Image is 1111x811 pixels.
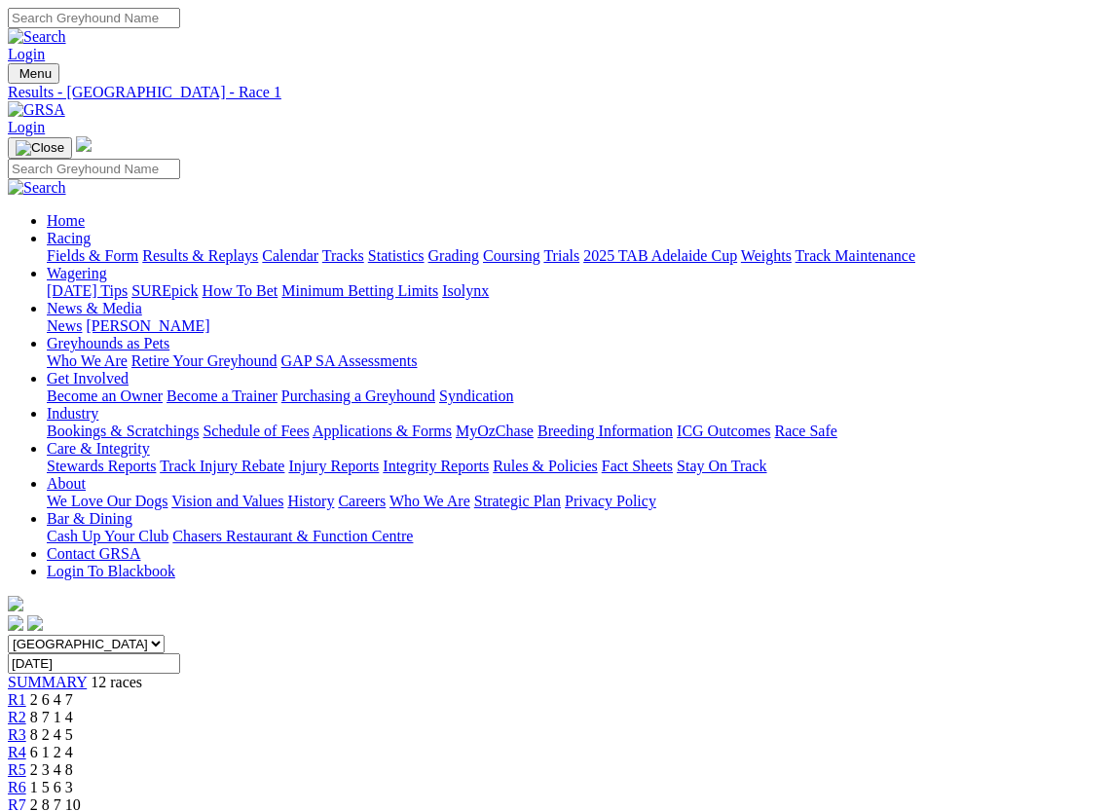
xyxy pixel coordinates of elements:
[741,247,792,264] a: Weights
[47,423,199,439] a: Bookings & Scratchings
[8,726,26,743] a: R3
[322,247,364,264] a: Tracks
[8,691,26,708] a: R1
[8,744,26,760] a: R4
[47,563,175,579] a: Login To Blackbook
[8,653,180,674] input: Select date
[8,709,26,725] span: R2
[602,458,673,474] a: Fact Sheets
[47,387,163,404] a: Become an Owner
[8,137,72,159] button: Toggle navigation
[76,136,92,152] img: logo-grsa-white.png
[8,28,66,46] img: Search
[47,528,168,544] a: Cash Up Your Club
[47,387,1103,405] div: Get Involved
[389,493,470,509] a: Who We Are
[142,247,258,264] a: Results & Replays
[47,335,169,351] a: Greyhounds as Pets
[439,387,513,404] a: Syndication
[47,528,1103,545] div: Bar & Dining
[483,247,540,264] a: Coursing
[281,282,438,299] a: Minimum Betting Limits
[47,230,91,246] a: Racing
[8,674,87,690] a: SUMMARY
[338,493,386,509] a: Careers
[47,545,140,562] a: Contact GRSA
[8,101,65,119] img: GRSA
[172,528,413,544] a: Chasers Restaurant & Function Centre
[8,159,180,179] input: Search
[91,674,142,690] span: 12 races
[262,247,318,264] a: Calendar
[47,317,1103,335] div: News & Media
[16,140,64,156] img: Close
[8,596,23,611] img: logo-grsa-white.png
[47,352,128,369] a: Who We Are
[131,352,278,369] a: Retire Your Greyhound
[47,247,1103,265] div: Racing
[47,405,98,422] a: Industry
[47,212,85,229] a: Home
[171,493,283,509] a: Vision and Values
[383,458,489,474] a: Integrity Reports
[30,691,73,708] span: 2 6 4 7
[47,440,150,457] a: Care & Integrity
[203,282,278,299] a: How To Bet
[47,458,1103,475] div: Care & Integrity
[8,761,26,778] a: R5
[86,317,209,334] a: [PERSON_NAME]
[537,423,673,439] a: Breeding Information
[313,423,452,439] a: Applications & Forms
[30,779,73,795] span: 1 5 6 3
[8,779,26,795] a: R6
[27,615,43,631] img: twitter.svg
[30,761,73,778] span: 2 3 4 8
[8,615,23,631] img: facebook.svg
[47,370,129,387] a: Get Involved
[47,423,1103,440] div: Industry
[47,282,128,299] a: [DATE] Tips
[47,475,86,492] a: About
[47,265,107,281] a: Wagering
[47,493,167,509] a: We Love Our Dogs
[677,423,770,439] a: ICG Outcomes
[47,493,1103,510] div: About
[493,458,598,474] a: Rules & Policies
[288,458,379,474] a: Injury Reports
[543,247,579,264] a: Trials
[8,46,45,62] a: Login
[8,179,66,197] img: Search
[8,8,180,28] input: Search
[47,247,138,264] a: Fields & Form
[47,510,132,527] a: Bar & Dining
[456,423,534,439] a: MyOzChase
[160,458,284,474] a: Track Injury Rebate
[8,119,45,135] a: Login
[428,247,479,264] a: Grading
[281,387,435,404] a: Purchasing a Greyhound
[474,493,561,509] a: Strategic Plan
[287,493,334,509] a: History
[47,458,156,474] a: Stewards Reports
[583,247,737,264] a: 2025 TAB Adelaide Cup
[677,458,766,474] a: Stay On Track
[774,423,836,439] a: Race Safe
[203,423,309,439] a: Schedule of Fees
[19,66,52,81] span: Menu
[442,282,489,299] a: Isolynx
[565,493,656,509] a: Privacy Policy
[368,247,425,264] a: Statistics
[796,247,915,264] a: Track Maintenance
[8,63,59,84] button: Toggle navigation
[30,744,73,760] span: 6 1 2 4
[281,352,418,369] a: GAP SA Assessments
[8,84,1103,101] a: Results - [GEOGRAPHIC_DATA] - Race 1
[167,387,278,404] a: Become a Trainer
[47,300,142,316] a: News & Media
